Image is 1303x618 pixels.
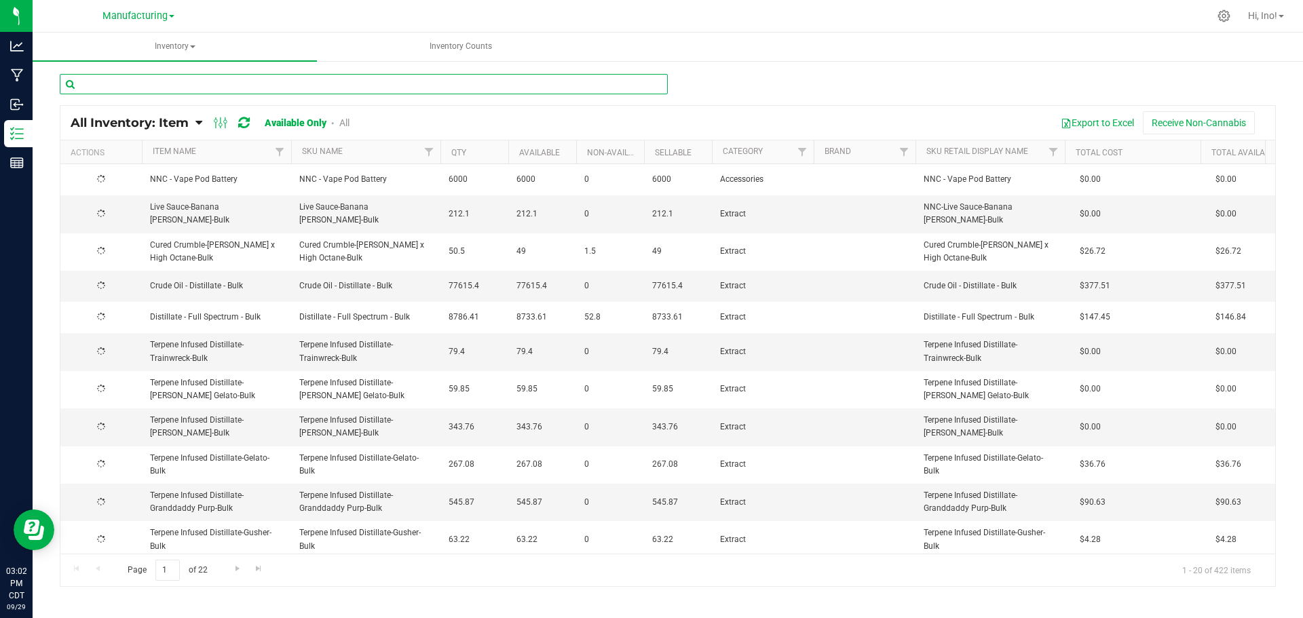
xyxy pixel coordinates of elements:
span: Crude Oil - Distillate - Bulk [924,279,1057,292]
span: 8733.61 [652,311,704,324]
span: Terpene Infused Distillate-Gusher-Bulk [150,526,283,552]
p: 09/29 [6,602,26,612]
span: Extract [720,533,806,546]
span: 1.5 [584,245,636,258]
span: $377.51 [1209,276,1253,296]
span: Terpene Infused Distillate-[PERSON_NAME] Gelato-Bulk [924,376,1057,402]
a: Available [519,148,560,157]
span: 49 [652,245,704,258]
span: Extract [720,345,806,358]
span: $90.63 [1073,493,1112,512]
span: $0.00 [1073,342,1108,362]
a: Category [723,147,763,156]
span: Terpene Infused Distillate-[PERSON_NAME]-Bulk [150,414,283,440]
span: Terpene Infused Distillate-[PERSON_NAME] Gelato-Bulk [299,376,432,402]
span: $0.00 [1209,170,1243,189]
span: Distillate - Full Spectrum - Bulk [150,311,283,324]
span: Terpene Infused Distillate-Gusher-Bulk [299,526,432,552]
span: 79.4 [652,345,704,358]
span: $146.84 [1209,307,1253,327]
span: All Inventory: Item [71,115,189,130]
inline-svg: Inventory [10,127,24,140]
span: Live Sauce-Banana [PERSON_NAME]-Bulk [299,201,432,227]
span: Page of 22 [116,560,219,581]
span: NNC - Vape Pod Battery [299,173,432,186]
span: $0.00 [1073,204,1108,224]
div: Manage settings [1215,9,1232,22]
inline-svg: Manufacturing [10,69,24,82]
span: 212.1 [516,208,568,220]
span: Extract [720,311,806,324]
span: Extract [720,279,806,292]
span: Terpene Infused Distillate-Granddaddy Purp-Bulk [299,489,432,515]
span: 545.87 [449,496,500,509]
span: $36.76 [1073,455,1112,474]
span: Terpene Infused Distillate-[PERSON_NAME]-Bulk [299,414,432,440]
span: $0.00 [1209,342,1243,362]
span: 267.08 [516,458,568,471]
span: Distillate - Full Spectrum - Bulk [924,311,1057,324]
span: NNC-Live Sauce-Banana [PERSON_NAME]-Bulk [924,201,1057,227]
span: $0.00 [1073,170,1108,189]
span: Extract [720,383,806,395]
span: Crude Oil - Distillate - Bulk [299,279,432,292]
span: 212.1 [449,208,500,220]
span: Extract [720,245,806,258]
span: Distillate - Full Spectrum - Bulk [299,311,432,324]
span: Crude Oil - Distillate - Bulk [150,279,283,292]
inline-svg: Reports [10,156,24,170]
span: Hi, Ino! [1248,10,1277,21]
span: 343.76 [449,421,500,433]
a: Non-Available [587,148,647,157]
span: 59.85 [652,383,704,395]
input: Search Item Name, Retail Display Name, SKU, Part Number... [60,74,668,94]
span: Extract [720,208,806,220]
span: 212.1 [652,208,704,220]
span: 52.8 [584,311,636,324]
span: Live Sauce-Banana [PERSON_NAME]-Bulk [150,201,283,227]
div: Actions [71,148,136,157]
span: 77615.4 [449,279,500,292]
span: 0 [584,383,636,395]
span: Cured Crumble-[PERSON_NAME] x High Octane-Bulk [924,239,1057,265]
a: Inventory [33,33,317,61]
span: Terpene Infused Distillate-[PERSON_NAME]-Bulk [924,414,1057,440]
span: 0 [584,421,636,433]
span: Terpene Infused Distillate-Trainwreck-Bulk [924,339,1057,364]
span: 77615.4 [516,279,568,292]
a: Sellable [655,148,692,157]
a: Filter [418,140,440,163]
a: Filter [893,140,915,163]
a: Total Available Cost [1211,148,1301,157]
a: Qty [451,148,466,157]
span: 1 - 20 of 422 items [1171,560,1262,580]
a: Go to the last page [249,560,269,578]
input: 1 [155,560,180,581]
span: Terpene Infused Distillate-Gelato-Bulk [150,452,283,478]
span: $0.00 [1209,379,1243,399]
span: 0 [584,208,636,220]
button: Receive Non-Cannabis [1143,111,1255,134]
inline-svg: Inbound [10,98,24,111]
span: 63.22 [516,533,568,546]
span: $26.72 [1073,242,1112,261]
span: NNC - Vape Pod Battery [924,173,1057,186]
span: 343.76 [652,421,704,433]
span: Inventory Counts [411,41,510,52]
a: SKU Name [302,147,343,156]
span: 0 [584,496,636,509]
span: Terpene Infused Distillate-Gelato-Bulk [299,452,432,478]
span: Terpene Infused Distillate-Granddaddy Purp-Bulk [924,489,1057,515]
span: 79.4 [516,345,568,358]
span: 8733.61 [516,311,568,324]
span: Extract [720,421,806,433]
span: 50.5 [449,245,500,258]
span: 267.08 [652,458,704,471]
span: 49 [516,245,568,258]
span: 77615.4 [652,279,704,292]
a: Total Cost [1076,148,1122,157]
a: Go to the next page [227,560,247,578]
span: 6000 [516,173,568,186]
a: All Inventory: Item [71,115,195,130]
